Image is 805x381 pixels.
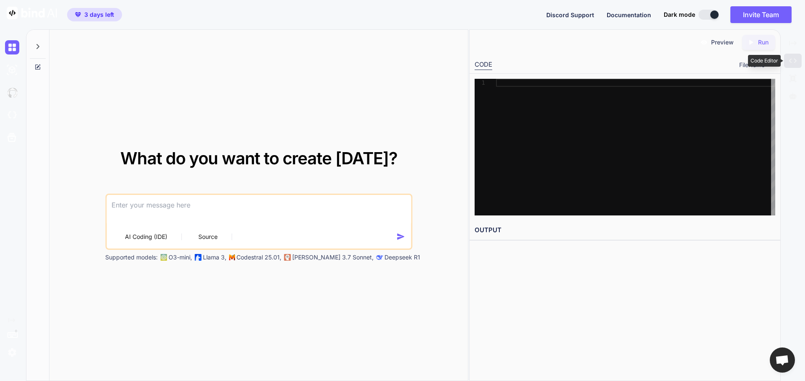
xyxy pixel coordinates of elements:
[546,10,594,19] button: Discord Support
[700,39,708,46] img: preview
[203,253,226,262] p: Llama 3,
[758,38,769,47] p: Run
[169,253,192,262] p: O3-mini,
[125,233,167,241] p: AI Coding (IDE)
[5,345,19,360] img: settings
[5,40,19,54] img: darkChat
[664,10,695,19] span: Dark mode
[236,253,281,262] p: Codestral 25.01,
[75,12,81,17] img: premium
[195,254,201,261] img: Llama2
[5,86,19,100] img: githubDark
[607,10,651,19] button: Documentation
[198,233,218,241] p: Source
[5,108,19,122] img: cloudideIcon
[67,8,122,21] button: premium3 days left
[475,60,492,70] div: CODE
[739,61,765,69] span: FileName
[160,254,167,261] img: GPT-4
[229,254,235,260] img: Mistral-AI
[711,38,734,47] p: Preview
[475,79,485,87] div: 1
[284,254,291,261] img: claude
[376,254,383,261] img: claude
[105,253,158,262] p: Supported models:
[7,7,57,19] img: Bind AI
[220,233,227,240] img: Pick Models
[292,253,374,262] p: [PERSON_NAME] 3.7 Sonnet,
[470,220,780,240] h2: OUTPUT
[170,233,177,240] img: Pick Tools
[770,347,795,373] div: Open chat
[384,253,420,262] p: Deepseek R1
[396,232,405,241] img: icon
[730,6,792,23] button: Invite Team
[748,55,781,67] div: Code Editor
[546,11,594,18] span: Discord Support
[607,11,651,18] span: Documentation
[84,10,114,19] span: 3 days left
[5,63,19,77] img: darkAi-studio
[120,148,397,168] span: What do you want to create [DATE]?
